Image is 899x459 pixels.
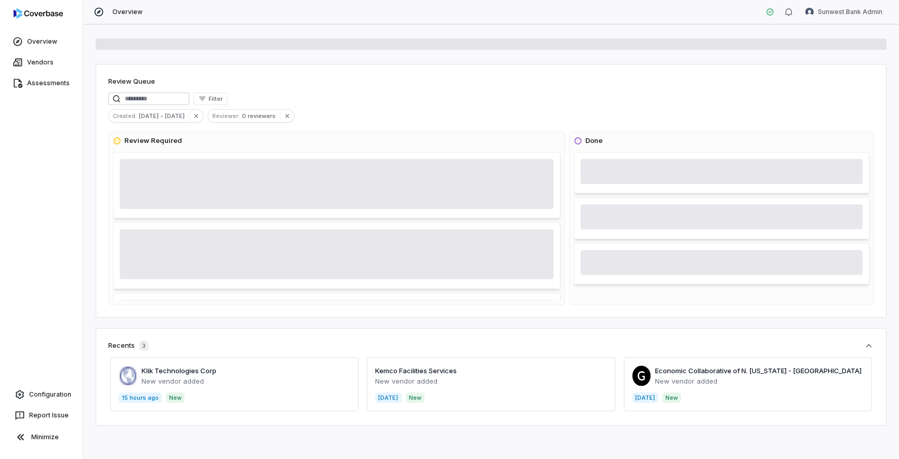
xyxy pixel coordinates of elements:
span: Reviewer : [208,111,242,121]
img: logo-D7KZi-bG.svg [14,8,63,19]
a: Overview [2,32,81,51]
span: 3 [139,340,149,351]
h3: Review Required [124,136,182,146]
span: [DATE] - [DATE] [139,111,189,121]
div: Recents [108,340,149,351]
button: Minimize [4,427,79,448]
span: Filter [209,95,223,103]
span: Sunwest Bank Admin [818,8,882,16]
span: Minimize [31,433,59,441]
a: Vendors [2,53,81,72]
h1: Review Queue [108,76,155,87]
a: Configuration [4,385,79,404]
span: 0 reviewers [242,111,280,121]
a: Economic Collaborative of N. [US_STATE] - [GEOGRAPHIC_DATA] [655,366,862,375]
span: Overview [112,8,143,16]
span: Created : [109,111,139,121]
button: Recents3 [108,340,874,351]
button: Report Issue [4,406,79,425]
span: Report Issue [29,411,69,419]
span: Assessments [27,79,70,87]
button: Sunwest Bank Admin avatarSunwest Bank Admin [799,4,889,20]
a: Assessments [2,74,81,93]
button: Filter [194,93,227,105]
a: Kemco Facilities Services [375,366,457,375]
h3: Done [585,136,602,146]
img: Sunwest Bank Admin avatar [805,8,814,16]
a: Klik Technologies Corp [142,366,216,375]
span: Vendors [27,58,54,67]
span: Overview [27,37,57,46]
span: Configuration [29,390,71,399]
